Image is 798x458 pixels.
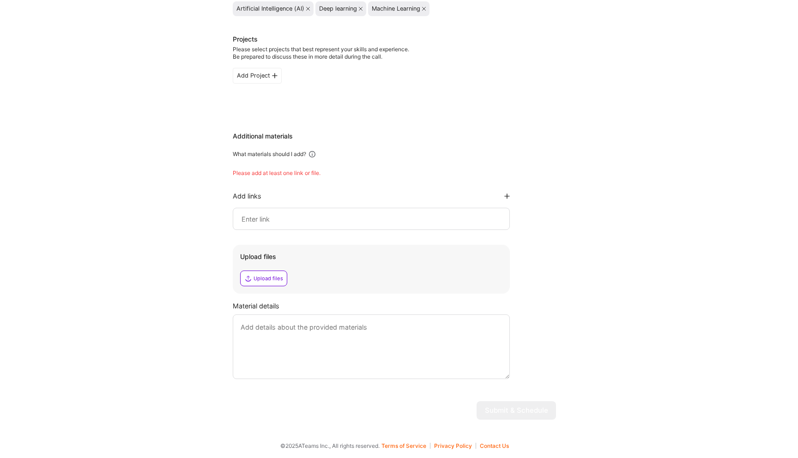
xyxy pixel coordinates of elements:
i: icon Upload2 [244,275,252,282]
div: Additional materials [233,132,556,141]
span: © 2025 ATeams Inc., All rights reserved. [280,441,380,451]
div: Upload files [254,275,283,282]
input: Enter link [241,213,502,224]
div: Machine Learning [372,5,420,12]
button: Contact Us [480,443,509,449]
div: Projects [233,35,258,44]
i: icon PlusBlackFlat [272,73,278,78]
i: icon PlusBlackFlat [504,193,510,199]
div: Deep learning [319,5,357,12]
button: Terms of Service [381,443,430,449]
div: Please add at least one link or file. [233,169,556,177]
button: Submit & Schedule [477,401,556,420]
div: Please select projects that best represent your skills and experience. Be prepared to discuss the... [233,46,409,60]
div: What materials should I add? [233,151,306,158]
button: Privacy Policy [434,443,476,449]
div: Upload files [240,252,502,261]
div: Add projects you've worked on [233,35,409,46]
i: icon Info [308,150,316,158]
div: Add links [233,192,261,200]
div: Add Project [233,68,282,84]
div: Material details [233,301,556,311]
i: icon Close [306,7,310,11]
i: icon Close [359,7,363,11]
div: Artificial Intelligence (AI) [236,5,304,12]
i: icon Close [422,7,426,11]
